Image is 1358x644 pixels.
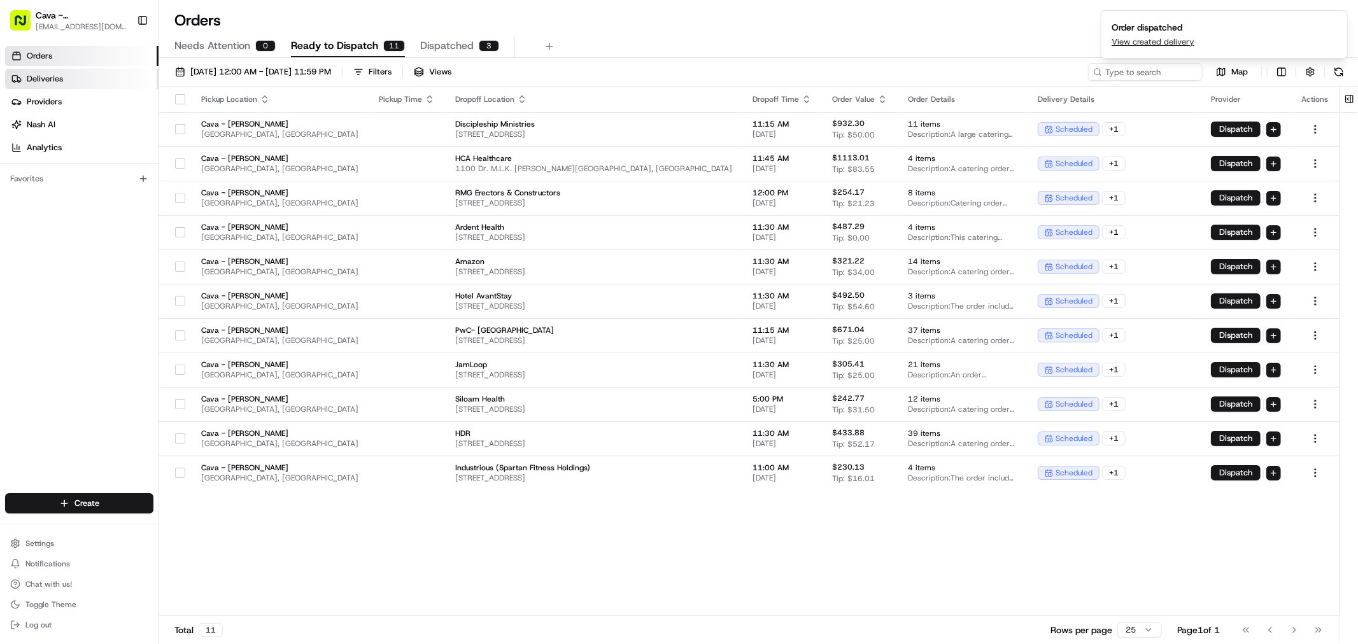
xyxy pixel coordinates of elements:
span: scheduled [1056,296,1093,306]
span: Cava - [PERSON_NAME] [201,325,358,335]
span: $1113.01 [832,153,870,163]
span: [DATE] [753,198,812,208]
button: Dispatch [1211,465,1261,480]
img: Wisdom Oko [13,185,33,210]
span: Cava - [PERSON_NAME] [201,394,358,404]
span: scheduled [1056,262,1093,272]
span: Siloam Health [455,394,732,404]
span: [DATE] [753,404,812,414]
span: JamLoop [455,360,732,370]
span: Tip: $21.23 [832,199,875,209]
button: Toggle Theme [5,596,153,613]
span: Tip: $25.00 [832,370,875,381]
a: View created delivery [1112,36,1194,48]
span: Hotel AvantStay [455,291,732,301]
div: Favorites [5,169,153,189]
img: Nash [13,13,38,38]
button: Cava - [PERSON_NAME][EMAIL_ADDRESS][DOMAIN_NAME] [5,5,132,36]
span: scheduled [1056,158,1093,169]
span: 11 items [908,119,1017,129]
span: $671.04 [832,325,865,335]
div: + 1 [1102,294,1126,308]
span: HCA Healthcare [455,153,732,164]
span: Description: Catering order including Pita Packs (Garlic Chicken + Veggie, Steak + Feta, Greek Ch... [908,198,1017,208]
p: Rows per page [1050,624,1112,636]
div: 11 [199,623,223,637]
div: Order Details [908,94,1017,104]
div: + 1 [1102,122,1126,136]
button: Map [1208,64,1256,80]
button: Dispatch [1211,396,1261,412]
button: Dispatch [1211,328,1261,343]
span: $254.17 [832,187,865,197]
span: $242.77 [832,393,865,403]
span: 4 items [908,222,1017,232]
button: See all [197,163,232,178]
span: Cava - [PERSON_NAME] [201,222,358,232]
span: [GEOGRAPHIC_DATA], [GEOGRAPHIC_DATA] [201,473,358,483]
div: + 1 [1102,328,1126,342]
span: 1100 Dr. M.L.K. [PERSON_NAME][GEOGRAPHIC_DATA], [GEOGRAPHIC_DATA] [455,164,732,174]
span: Tip: $52.17 [832,439,875,449]
span: Discipleship Ministries [455,119,732,129]
span: Tip: $16.01 [832,473,875,484]
button: Filters [348,63,397,81]
div: Pickup Time [379,94,435,104]
a: Analytics [5,137,159,158]
div: Order Value [832,94,888,104]
span: Needs Attention [174,38,250,53]
span: 11:30 AM [753,360,812,370]
span: Map [1231,66,1248,78]
button: Chat with us! [5,575,153,593]
span: [STREET_ADDRESS] [455,370,732,380]
div: Filters [369,66,392,78]
img: 1736555255976-a54dd68f-1ca7-489b-9aae-adbdc363a1c4 [13,122,36,144]
span: [DATE] 12:00 AM - [DATE] 11:59 PM [190,66,331,78]
span: [DATE] [753,232,812,242]
span: Description: A catering order for 26 people including assorted dips and chips, various bowls (Har... [908,335,1017,346]
span: Nash AI [27,119,55,130]
span: [DATE] [753,370,812,380]
span: [GEOGRAPHIC_DATA], [GEOGRAPHIC_DATA] [201,335,358,346]
button: Notifications [5,555,153,573]
span: [GEOGRAPHIC_DATA], [GEOGRAPHIC_DATA] [201,232,358,242]
a: Deliveries [5,69,159,89]
span: scheduled [1056,330,1093,340]
span: scheduled [1056,193,1093,203]
h1: Orders [174,10,221,31]
span: • [138,197,143,207]
img: 8571987876998_91fb9ceb93ad5c398215_72.jpg [27,122,50,144]
span: Orders [27,50,52,62]
span: 12 items [908,394,1017,404]
input: Clear [33,82,210,95]
span: Description: This catering order includes PITA CHIPS + DIP with Crazy Feta® and Hummus, along wit... [908,232,1017,242]
span: scheduled [1056,365,1093,375]
span: Providers [27,96,62,108]
span: [DATE] [753,335,812,346]
span: [GEOGRAPHIC_DATA], [GEOGRAPHIC_DATA] [201,164,358,174]
span: Create [74,498,99,509]
span: [PERSON_NAME] [39,232,103,242]
div: + 1 [1102,225,1126,239]
span: scheduled [1056,124,1093,134]
span: [DATE] [753,301,812,311]
span: Industrious (Spartan Fitness Holdings) [455,463,732,473]
span: Cava - [PERSON_NAME] [201,153,358,164]
button: [EMAIL_ADDRESS][DOMAIN_NAME] [36,22,127,32]
span: Wisdom [PERSON_NAME] [39,197,136,207]
button: Dispatch [1211,431,1261,446]
span: [DATE] [753,438,812,449]
span: scheduled [1056,399,1093,409]
div: + 1 [1102,466,1126,480]
span: $230.13 [832,462,865,472]
button: Views [408,63,457,81]
span: Cava - [PERSON_NAME] [201,188,358,198]
span: [GEOGRAPHIC_DATA], [GEOGRAPHIC_DATA] [201,370,358,380]
span: Tip: $34.00 [832,267,875,277]
span: [STREET_ADDRESS] [455,404,732,414]
span: $305.41 [832,359,865,369]
button: Dispatch [1211,293,1261,309]
span: Cava - [PERSON_NAME] [36,9,127,22]
span: Deliveries [27,73,63,85]
span: [STREET_ADDRESS] [455,198,732,208]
